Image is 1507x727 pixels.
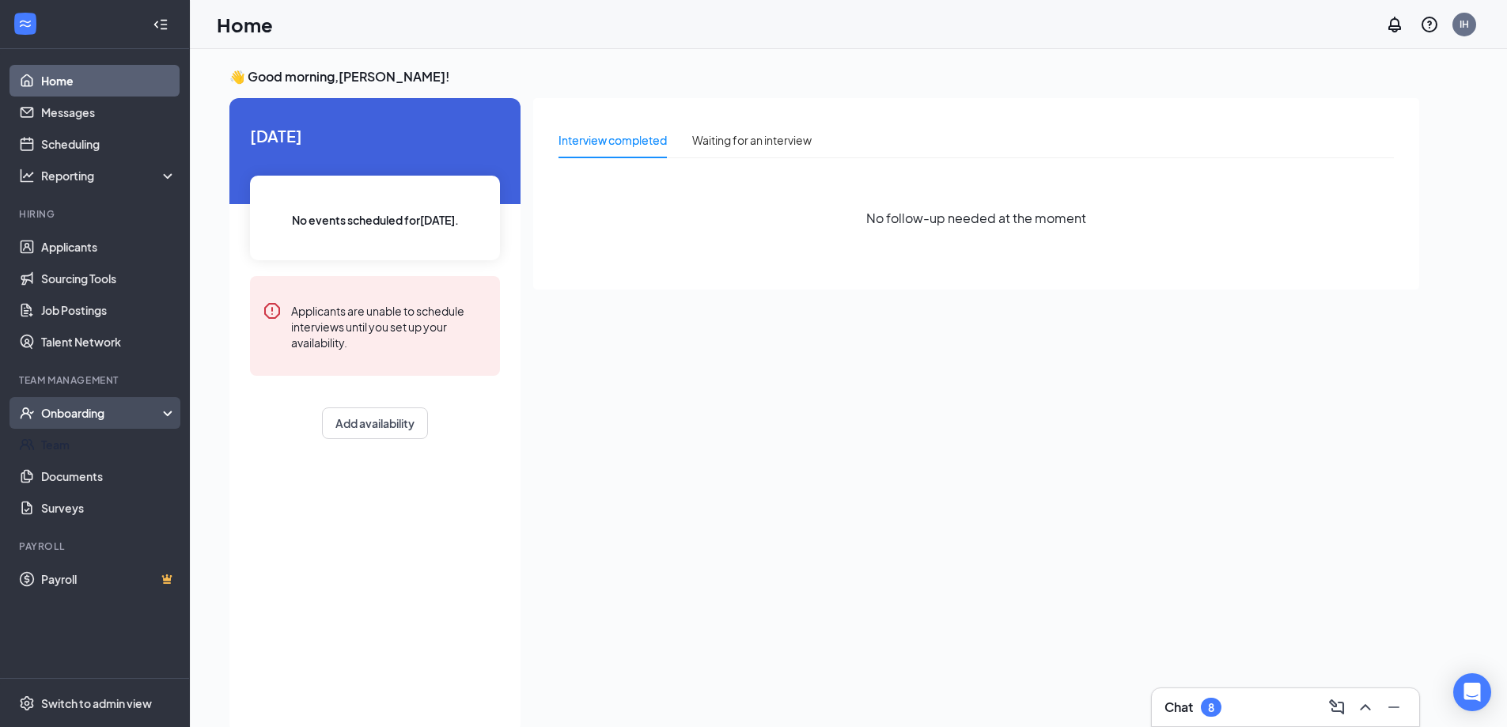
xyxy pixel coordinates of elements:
[1324,695,1350,720] button: ComposeMessage
[1327,698,1346,717] svg: ComposeMessage
[1353,695,1378,720] button: ChevronUp
[322,407,428,439] button: Add availability
[41,97,176,128] a: Messages
[1384,698,1403,717] svg: Minimize
[19,695,35,711] svg: Settings
[217,11,273,38] h1: Home
[1356,698,1375,717] svg: ChevronUp
[692,131,812,149] div: Waiting for an interview
[41,460,176,492] a: Documents
[19,405,35,421] svg: UserCheck
[1381,695,1407,720] button: Minimize
[263,301,282,320] svg: Error
[19,373,173,387] div: Team Management
[1460,17,1469,31] div: IH
[17,16,33,32] svg: WorkstreamLogo
[19,168,35,184] svg: Analysis
[229,68,1419,85] h3: 👋 Good morning, [PERSON_NAME] !
[292,211,459,229] span: No events scheduled for [DATE] .
[1208,701,1214,714] div: 8
[41,263,176,294] a: Sourcing Tools
[866,208,1086,228] span: No follow-up needed at the moment
[41,231,176,263] a: Applicants
[41,563,176,595] a: PayrollCrown
[41,128,176,160] a: Scheduling
[41,492,176,524] a: Surveys
[19,540,173,553] div: Payroll
[41,294,176,326] a: Job Postings
[1164,699,1193,716] h3: Chat
[19,207,173,221] div: Hiring
[41,65,176,97] a: Home
[1453,673,1491,711] div: Open Intercom Messenger
[41,695,152,711] div: Switch to admin view
[41,429,176,460] a: Team
[153,17,168,32] svg: Collapse
[1420,15,1439,34] svg: QuestionInfo
[41,326,176,358] a: Talent Network
[1385,15,1404,34] svg: Notifications
[41,405,163,421] div: Onboarding
[558,131,667,149] div: Interview completed
[291,301,487,350] div: Applicants are unable to schedule interviews until you set up your availability.
[41,168,177,184] div: Reporting
[250,123,500,148] span: [DATE]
